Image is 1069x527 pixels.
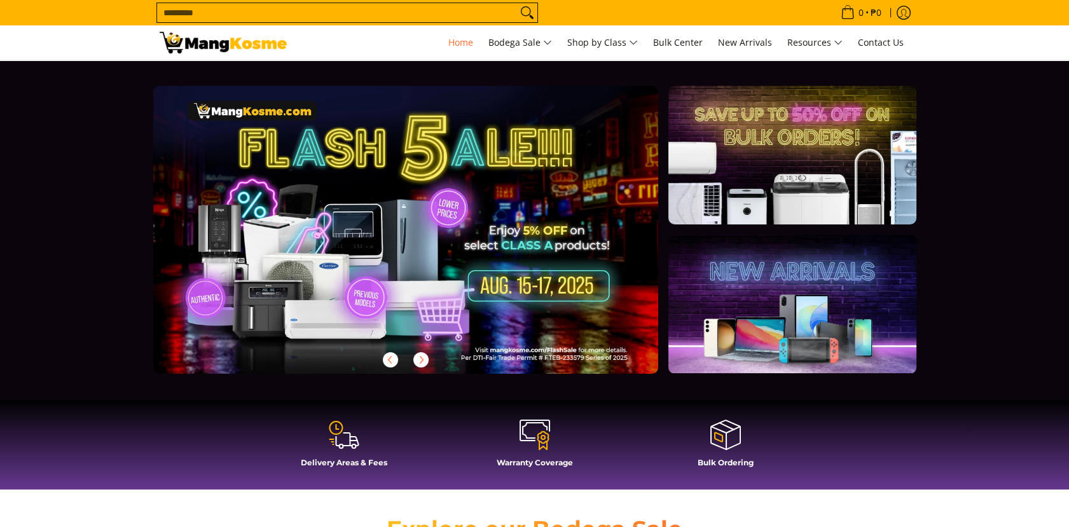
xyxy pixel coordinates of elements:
[160,32,287,53] img: Mang Kosme: Your Home Appliances Warehouse Sale Partner!
[858,36,904,48] span: Contact Us
[255,418,433,477] a: Delivery Areas & Fees
[647,25,709,60] a: Bulk Center
[837,6,885,20] span: •
[718,36,772,48] span: New Arrivals
[637,418,815,477] a: Bulk Ordering
[857,8,866,17] span: 0
[442,25,479,60] a: Home
[255,458,433,467] h4: Delivery Areas & Fees
[712,25,778,60] a: New Arrivals
[448,36,473,48] span: Home
[781,25,849,60] a: Resources
[446,418,624,477] a: Warranty Coverage
[300,25,910,60] nav: Main Menu
[852,25,910,60] a: Contact Us
[653,36,703,48] span: Bulk Center
[869,8,883,17] span: ₱0
[482,25,558,60] a: Bodega Sale
[407,346,435,374] button: Next
[561,25,644,60] a: Shop by Class
[446,458,624,467] h4: Warranty Coverage
[567,35,638,51] span: Shop by Class
[376,346,404,374] button: Previous
[637,458,815,467] h4: Bulk Ordering
[153,86,700,394] a: More
[517,3,537,22] button: Search
[488,35,552,51] span: Bodega Sale
[787,35,843,51] span: Resources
